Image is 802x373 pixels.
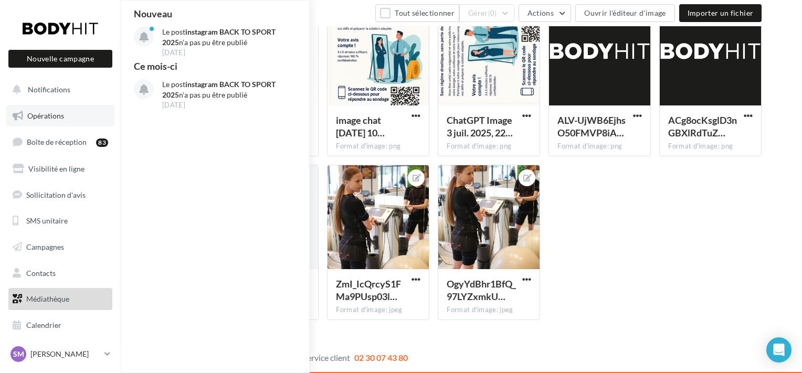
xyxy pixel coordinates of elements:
[6,210,114,232] a: SMS unitaire
[557,142,642,151] div: Format d'image: png
[8,344,112,364] a: SM [PERSON_NAME]
[27,137,87,146] span: Boîte de réception
[447,142,531,151] div: Format d'image: png
[668,142,753,151] div: Format d'image: png
[488,9,497,17] span: (0)
[26,190,86,199] span: Sollicitation d'avis
[6,262,114,284] a: Contacts
[447,305,531,315] div: Format d'image: jpeg
[6,184,114,206] a: Sollicitation d'avis
[459,4,514,22] button: Gérer(0)
[26,269,56,278] span: Contacts
[766,337,792,363] div: Open Intercom Messenger
[26,216,68,225] span: SMS unitaire
[688,8,754,17] span: Importer un fichier
[519,4,571,22] button: Actions
[668,114,737,138] span: ACg8ocKsglD3nGBXlRdTuZBHmIOvHi-CxU8-WWzx6C_NclLllGA8FXJr
[6,105,114,127] a: Opérations
[26,321,61,329] span: Calendrier
[8,50,112,68] button: Nouvelle campagne
[557,114,626,138] span: ALV-UjWB6EjhsO50FMVP8iAa0G9PS84rXyedsO4iMScOH8EzD5S9L6V4
[527,8,554,17] span: Actions
[303,353,350,363] span: Service client
[447,114,513,138] span: ChatGPT Image 3 juil. 2025, 22_38_13
[27,111,64,120] span: Opérations
[28,164,85,173] span: Visibilité en ligne
[30,349,100,359] p: [PERSON_NAME]
[679,4,762,22] button: Importer un fichier
[375,4,459,22] button: Tout sélectionner
[336,305,420,315] div: Format d'image: jpeg
[6,288,114,310] a: Médiathèque
[447,278,516,302] span: OgyYdBhr1BfQ_97LYZxmkU79Re5rjnkAPmK0-OzJFROHeqXaCW7l9rTSo9rIcjYVGRf71dNadbiMJIqr=s0
[6,158,114,180] a: Visibilité en ligne
[336,114,385,138] span: image chat 2025-07-04 104757
[6,236,114,258] a: Campagnes
[26,294,69,303] span: Médiathèque
[6,131,114,153] a: Boîte de réception83
[354,353,408,363] span: 02 30 07 43 80
[6,314,114,336] a: Calendrier
[575,4,674,22] button: Ouvrir l'éditeur d'image
[6,79,110,101] button: Notifications
[13,349,24,359] span: SM
[336,278,401,302] span: ZmI_IcQrcyS1FMa9PUsp03lQSZOVegrd9DSIX6oknc-JfojXIKqI4VCDC1u0mm3C7jUucTKOTof5nxaf=s0
[336,142,420,151] div: Format d'image: png
[96,138,108,147] div: 83
[28,85,70,94] span: Notifications
[26,242,64,251] span: Campagnes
